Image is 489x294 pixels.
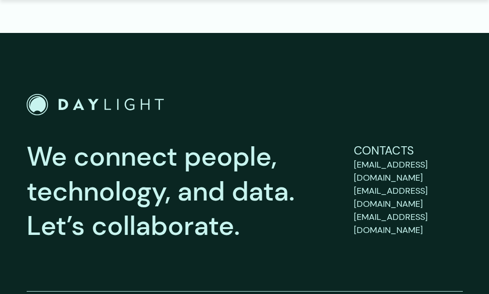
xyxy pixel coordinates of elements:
[354,211,463,237] a: careers@bydaylight.com
[27,94,164,116] img: The Daylight Studio Logo
[27,94,164,116] a: Go to Home Page
[354,185,463,211] a: sales@bydaylight.com
[27,208,240,243] a: Let’s collaborate.
[354,211,428,236] span: [EMAIL_ADDRESS][DOMAIN_NAME]
[354,159,428,184] span: [EMAIL_ADDRESS][DOMAIN_NAME]
[354,158,463,185] a: support@bydaylight.com
[27,139,339,244] p: We connect people, technology, and data.
[354,142,463,159] p: Contacts
[354,185,428,210] span: [EMAIL_ADDRESS][DOMAIN_NAME]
